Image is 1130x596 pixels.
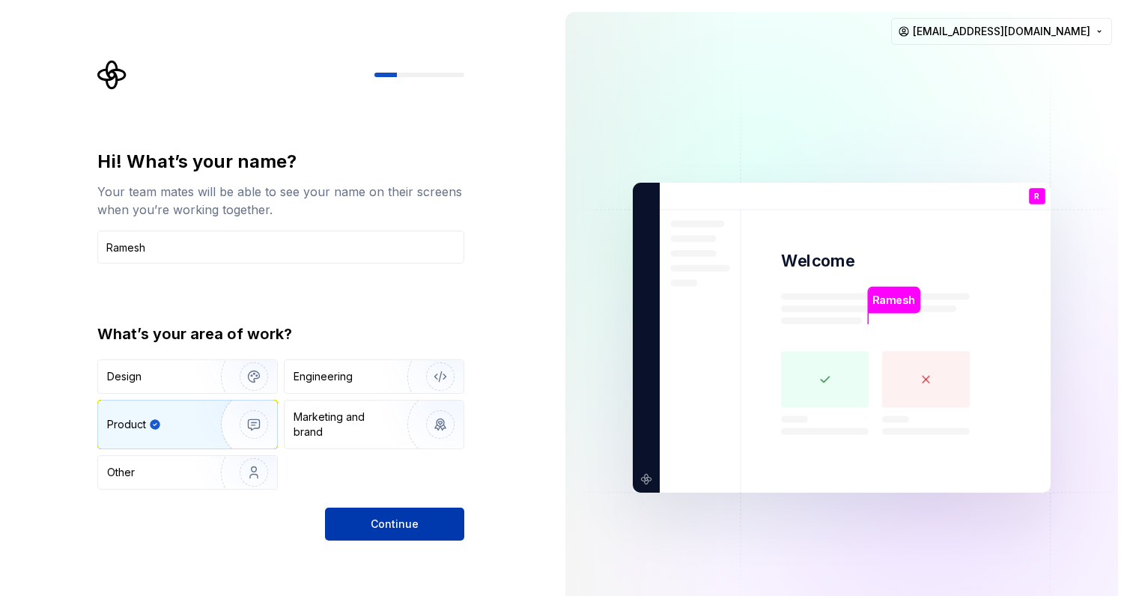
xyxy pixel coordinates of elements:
p: Welcome [781,250,854,272]
button: Continue [325,508,464,541]
p: Ramesh [872,292,915,308]
p: R [1034,192,1039,201]
div: Other [107,465,135,480]
div: Marketing and brand [294,410,395,440]
span: [EMAIL_ADDRESS][DOMAIN_NAME] [913,24,1090,39]
div: What’s your area of work? [97,323,464,344]
div: Product [107,417,146,432]
div: Hi! What’s your name? [97,150,464,174]
div: Your team mates will be able to see your name on their screens when you’re working together. [97,183,464,219]
div: Design [107,369,142,384]
input: Han Solo [97,231,464,264]
span: Continue [371,517,419,532]
button: [EMAIL_ADDRESS][DOMAIN_NAME] [891,18,1112,45]
svg: Supernova Logo [97,60,127,90]
div: Engineering [294,369,353,384]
